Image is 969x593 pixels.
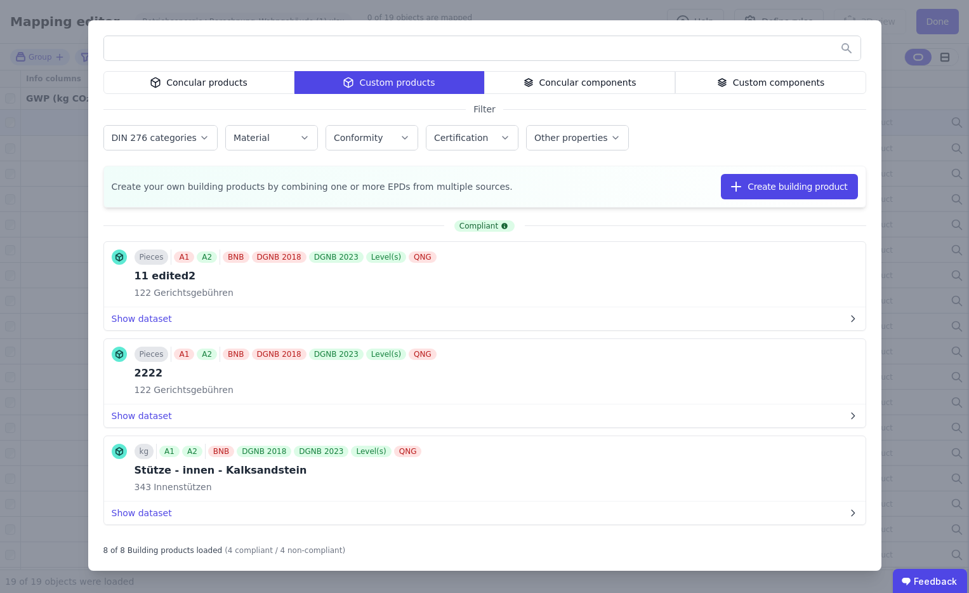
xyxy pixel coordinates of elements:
div: A2 [197,251,217,263]
div: QNG [394,446,422,457]
div: QNG [409,251,437,263]
div: QNG [409,349,437,360]
span: 122 [135,383,152,396]
span: Filter [466,103,503,116]
div: DGNB 2023 [294,446,348,457]
div: DGNB 2018 [252,349,307,360]
button: Create building product [721,174,857,199]
div: BNB [208,446,234,457]
span: 343 [135,481,152,493]
div: Custom components [675,71,866,94]
div: 8 of 8 Building products loaded [103,540,223,556]
span: Gerichtsgebühren [151,383,234,396]
label: Conformity [334,133,386,143]
div: DGNB 2018 [252,251,307,263]
label: Other properties [534,133,610,143]
div: Concular components [484,71,675,94]
div: Custom products [294,71,484,94]
button: Show dataset [104,307,866,330]
label: DIN 276 categories [112,133,199,143]
span: Innenstützen [151,481,211,493]
span: 122 [135,286,152,299]
div: BNB [223,349,249,360]
div: 2222 [135,366,439,381]
div: A2 [197,349,217,360]
div: DGNB 2023 [309,349,364,360]
div: DGNB 2018 [237,446,291,457]
div: A2 [182,446,202,457]
div: Pieces [135,250,169,265]
button: Show dataset [104,502,866,524]
span: Create your own building products by combining one or more EPDs from multiple sources. [112,180,513,193]
button: Show dataset [104,404,866,427]
label: Material [234,133,272,143]
div: Concular products [103,71,294,94]
div: Compliant [454,220,515,232]
button: Other properties [527,126,628,150]
div: kg [135,444,154,459]
div: BNB [223,251,249,263]
div: Stütze - innen - Kalksandstein [135,463,425,478]
div: Pieces [135,347,169,362]
div: Level(s) [366,251,406,263]
button: Certification [426,126,518,150]
div: DGNB 2023 [309,251,364,263]
button: Material [226,126,317,150]
div: A1 [174,349,194,360]
div: (4 compliant / 4 non-compliant) [225,540,345,556]
span: Gerichtsgebühren [151,286,234,299]
button: DIN 276 categories [104,126,217,150]
div: A1 [174,251,194,263]
button: Conformity [326,126,418,150]
label: Certification [434,133,491,143]
div: A1 [159,446,180,457]
div: Level(s) [351,446,391,457]
div: Level(s) [366,349,406,360]
div: 11 edited2 [135,269,439,284]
